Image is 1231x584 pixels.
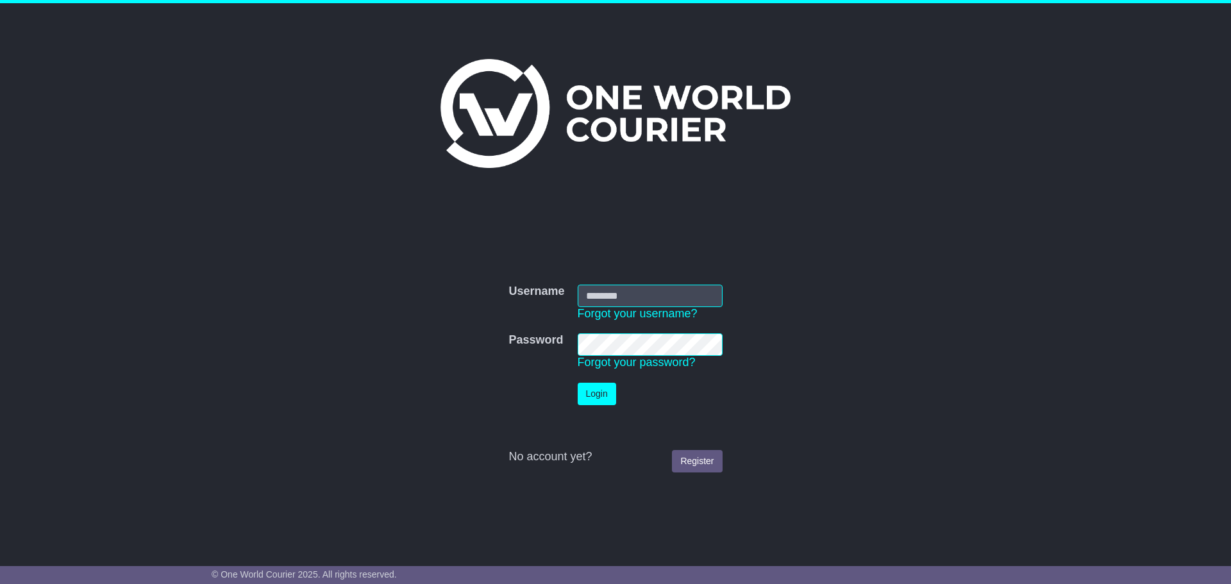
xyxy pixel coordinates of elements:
label: Username [508,285,564,299]
span: © One World Courier 2025. All rights reserved. [212,569,397,580]
a: Register [672,450,722,472]
div: No account yet? [508,450,722,464]
button: Login [578,383,616,405]
label: Password [508,333,563,347]
a: Forgot your password? [578,356,696,369]
a: Forgot your username? [578,307,698,320]
img: One World [440,59,791,168]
